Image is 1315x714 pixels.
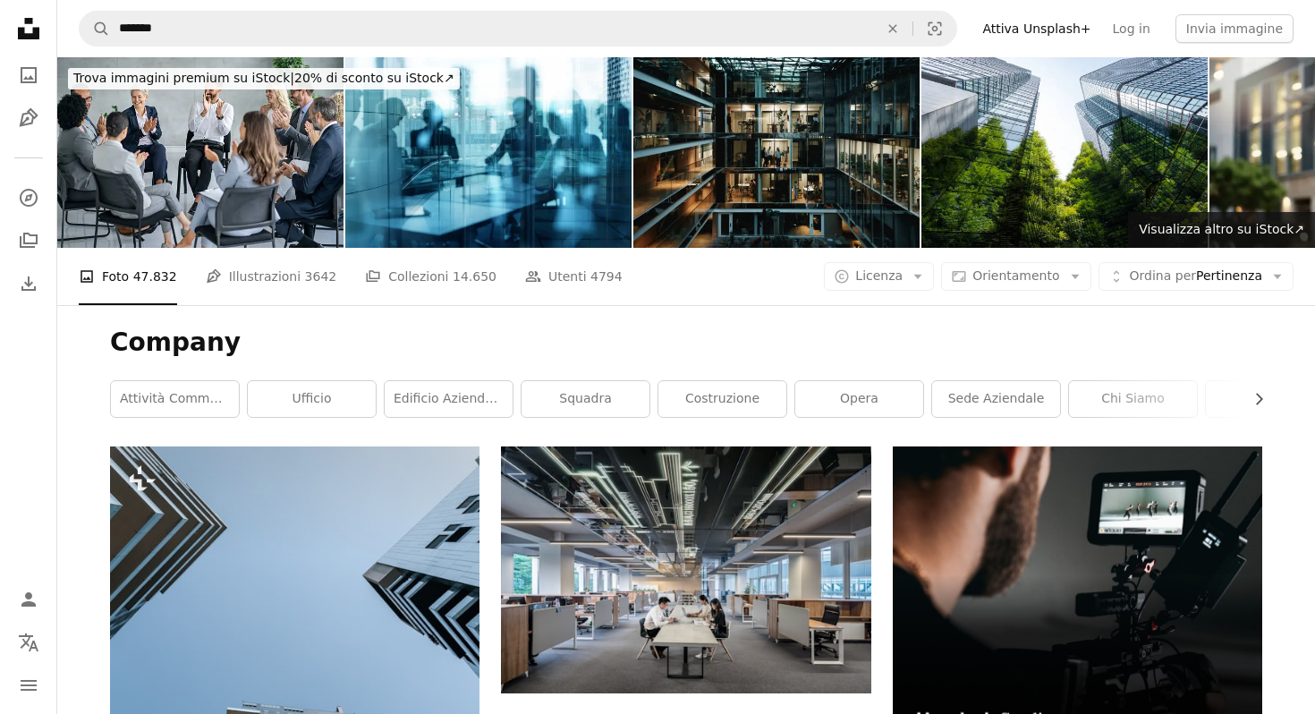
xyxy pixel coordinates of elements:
a: Collezioni [11,223,47,259]
button: Ordina perPertinenza [1099,262,1294,291]
a: squadra [522,381,649,417]
a: Trova immagini premium su iStock|20% di sconto su iStock↗ [57,57,471,100]
a: opera [795,381,923,417]
a: Foto [11,57,47,93]
img: Reflection Of People On Glass Window [345,57,632,248]
a: sede aziendale [932,381,1060,417]
button: Orientamento [941,262,1090,291]
span: 4794 [590,267,623,286]
span: Licenza [855,268,903,283]
button: Licenza [824,262,934,291]
div: 20% di sconto su iStock ↗ [68,68,460,89]
a: Accedi / Registrati [11,582,47,617]
img: I membri del team si godono un momento di successo e gioia [57,57,344,248]
button: Menu [11,667,47,703]
a: Home — Unsplash [11,11,47,50]
a: attività commerciale [111,381,239,417]
a: Edificio aziendale [385,381,513,417]
a: costruzione [658,381,786,417]
button: scorri la lista a destra [1243,381,1262,417]
img: uomo e donna seduti sul tavolo [501,446,870,693]
button: Invia immagine [1175,14,1294,43]
form: Trova visual in tutto il sito [79,11,957,47]
a: ufficio [248,381,376,417]
span: Visualizza altro su iStock ↗ [1139,222,1304,236]
a: Illustrazioni 3642 [206,248,337,305]
a: Utenti 4794 [525,248,623,305]
span: Trova immagini premium su iStock | [73,71,294,85]
a: Chi Siamo [1069,381,1197,417]
a: Illustrazioni [11,100,47,136]
a: Collezioni 14.650 [365,248,496,305]
span: 14.650 [453,267,496,286]
span: Orientamento [972,268,1059,283]
span: Ordina per [1130,268,1196,283]
a: Log in [1102,14,1161,43]
button: Cerca su Unsplash [80,12,110,46]
button: Elimina [873,12,912,46]
button: Lingua [11,625,47,660]
img: Moderno edificio per uffici di notte a Parigi, Francia [633,57,920,248]
a: Cronologia download [11,266,47,302]
button: Ricerca visiva [913,12,956,46]
a: Visualizza altro su iStock↗ [1128,212,1315,248]
a: Attiva Unsplash+ [971,14,1101,43]
h1: Company [110,327,1262,359]
span: Pertinenza [1130,268,1262,285]
img: Green building concept [921,57,1208,248]
span: 3642 [305,267,337,286]
a: uomo e donna seduti sul tavolo [501,562,870,578]
a: Esplora [11,180,47,216]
